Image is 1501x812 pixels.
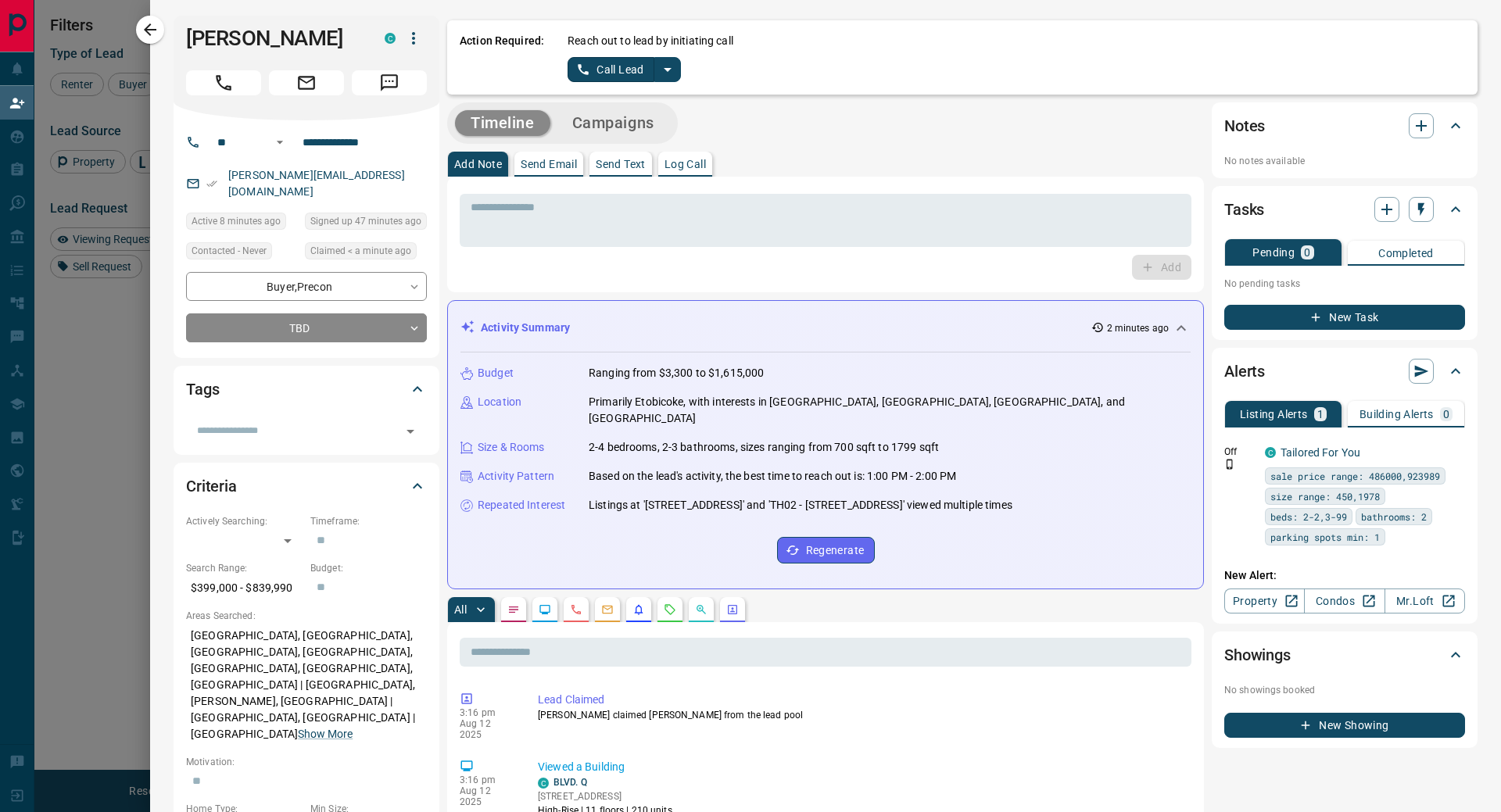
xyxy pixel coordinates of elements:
div: Showings [1224,636,1465,674]
p: 3:16 pm [460,707,514,718]
p: Building Alerts [1359,409,1434,420]
p: Pending [1252,247,1295,258]
div: Tue Aug 12 2025 [305,242,427,264]
span: Email [269,70,344,95]
div: Tasks [1224,191,1465,228]
a: Property [1224,588,1305,613]
p: No showings booked [1224,683,1465,697]
div: condos.ca [538,778,549,789]
p: Timeframe: [310,514,427,528]
p: Based on the lead's activity, the best time to reach out is: 1:00 PM - 2:00 PM [589,468,956,485]
button: Open [399,420,421,442]
span: Active 8 minutes ago [192,213,281,229]
p: Activity Summary [481,320,570,336]
p: [GEOGRAPHIC_DATA], [GEOGRAPHIC_DATA], [GEOGRAPHIC_DATA], [GEOGRAPHIC_DATA], [GEOGRAPHIC_DATA], [G... [186,623,427,747]
h2: Tasks [1224,197,1264,222]
div: Tags [186,370,427,408]
p: Budget [478,365,514,381]
p: 3:16 pm [460,774,514,785]
span: sale price range: 486000,923989 [1270,468,1440,484]
p: Reach out to lead by initiating call [568,33,733,49]
p: Areas Searched: [186,609,427,623]
p: Aug 12 2025 [460,718,514,740]
span: Message [352,70,427,95]
a: BLVD. Q [553,777,587,788]
div: Activity Summary2 minutes ago [460,313,1191,342]
span: Call [186,70,261,95]
div: TBD [186,313,427,342]
div: condos.ca [1265,447,1276,458]
p: Add Note [454,159,502,170]
a: Tailored For You [1281,446,1360,459]
h2: Showings [1224,642,1291,667]
p: [PERSON_NAME] claimed [PERSON_NAME] from the lead pool [538,708,1185,722]
p: Send Email [521,159,577,170]
svg: Requests [664,603,676,616]
span: beds: 2-2,3-99 [1270,509,1347,524]
a: Condos [1304,588,1385,613]
p: Listings at '[STREET_ADDRESS]' and 'TH02 - [STREET_ADDRESS]' viewed multiple times [589,497,1012,513]
p: Ranging from $3,300 to $1,615,000 [589,365,764,381]
span: parking spots min: 1 [1270,529,1380,545]
p: 2 minutes ago [1107,321,1169,335]
p: [STREET_ADDRESS] [538,789,672,803]
p: Search Range: [186,561,303,575]
p: Action Required: [460,33,544,82]
div: Alerts [1224,352,1465,390]
div: Buyer , Precon [186,272,427,301]
button: Call Lead [568,57,654,82]
svg: Opportunities [695,603,708,616]
p: New Alert: [1224,567,1465,584]
div: Tue Aug 12 2025 [186,213,297,234]
span: Signed up 47 minutes ago [310,213,421,229]
p: Primarily Etobicoke, with interests in [GEOGRAPHIC_DATA], [GEOGRAPHIC_DATA], [GEOGRAPHIC_DATA], a... [589,394,1191,427]
svg: Lead Browsing Activity [539,603,551,616]
div: Criteria [186,467,427,505]
button: Open [270,133,289,152]
button: New Task [1224,305,1465,330]
div: Notes [1224,107,1465,145]
h2: Criteria [186,474,237,499]
p: Lead Claimed [538,692,1185,708]
h2: Alerts [1224,359,1265,384]
p: Activity Pattern [478,468,554,485]
svg: Calls [570,603,582,616]
button: New Showing [1224,713,1465,738]
button: Show More [298,726,353,742]
div: Tue Aug 12 2025 [305,213,427,234]
a: [PERSON_NAME][EMAIL_ADDRESS][DOMAIN_NAME] [228,169,405,198]
span: size range: 450,1978 [1270,488,1380,504]
span: Contacted - Never [192,243,267,259]
div: condos.ca [385,33,396,44]
p: 2-4 bedrooms, 2-3 bathrooms, sizes ranging from 700 sqft to 1799 sqft [589,439,939,456]
svg: Agent Actions [726,603,739,616]
span: bathrooms: 2 [1361,509,1427,524]
p: $399,000 - $839,990 [186,575,303,601]
h1: [PERSON_NAME] [186,26,361,51]
p: Repeated Interest [478,497,565,513]
button: Timeline [455,110,550,136]
p: Aug 12 2025 [460,785,514,807]
div: split button [568,57,681,82]
p: Location [478,394,521,410]
p: Viewed a Building [538,759,1185,775]
svg: Push Notification Only [1224,459,1235,470]
h2: Notes [1224,113,1265,138]
p: Send Text [596,159,646,170]
a: Mr.Loft [1385,588,1465,613]
span: Claimed < a minute ago [310,243,411,259]
p: 0 [1443,409,1449,420]
p: All [454,604,467,615]
p: Log Call [665,159,706,170]
p: No pending tasks [1224,272,1465,295]
p: Listing Alerts [1240,409,1308,420]
svg: Email Verified [206,178,217,189]
button: Campaigns [557,110,670,136]
svg: Notes [507,603,520,616]
p: Completed [1378,248,1434,259]
h2: Tags [186,377,219,402]
p: Budget: [310,561,427,575]
p: No notes available [1224,154,1465,168]
p: Actively Searching: [186,514,303,528]
p: 1 [1317,409,1324,420]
